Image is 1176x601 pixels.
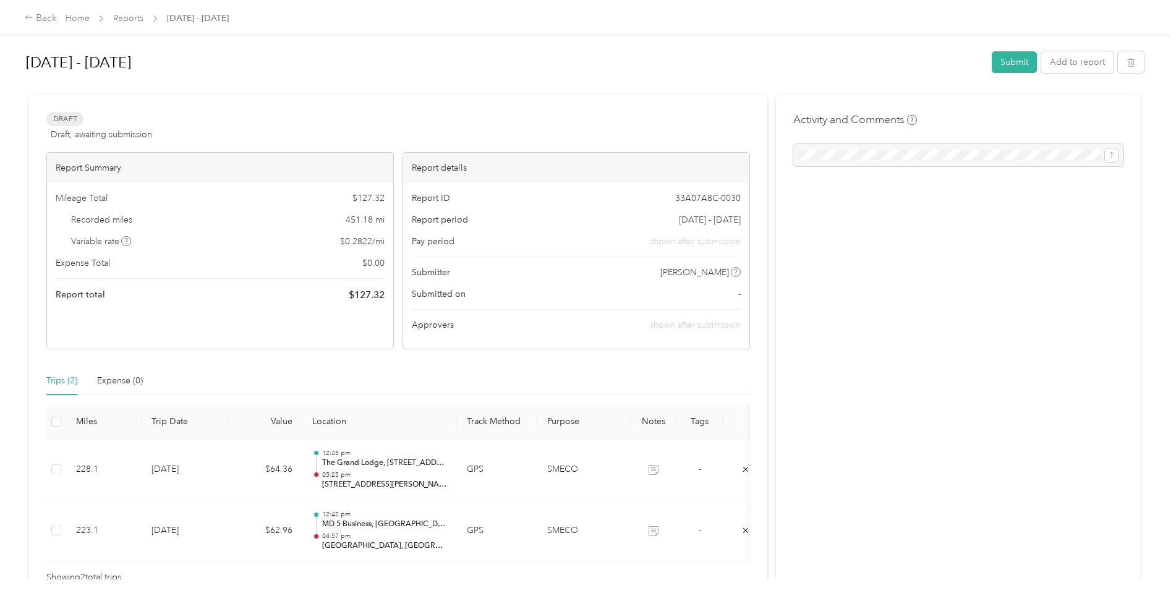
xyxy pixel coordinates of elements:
th: Location [302,405,457,439]
button: Submit [992,51,1037,73]
td: $64.36 [228,439,302,501]
span: Draft [46,112,83,126]
span: Variable rate [71,235,132,248]
h1: Aug 1 - 31, 2025 [26,48,983,77]
td: [DATE] [142,500,228,562]
th: Trip Date [142,405,228,439]
span: Report total [56,288,105,301]
td: GPS [457,439,537,501]
div: Back [25,11,57,26]
span: Submitted on [412,288,466,300]
span: - [699,464,701,474]
th: Purpose [537,405,630,439]
span: $ 127.32 [349,288,385,302]
p: 05:25 pm [322,471,447,479]
a: Reports [113,13,143,23]
span: Mileage Total [56,192,108,205]
span: shown after submission [650,320,741,330]
td: SMECO [537,439,630,501]
div: Trips (2) [46,374,77,388]
button: Add to report [1041,51,1114,73]
p: The Grand Lodge, [STREET_ADDRESS][US_STATE] [322,458,447,469]
td: GPS [457,500,537,562]
span: Expense Total [56,257,110,270]
span: Submitter [412,266,450,279]
span: $ 0.2822 / mi [340,235,385,248]
p: MD 5 Business, [GEOGRAPHIC_DATA], [GEOGRAPHIC_DATA], [US_STATE], 20637, [GEOGRAPHIC_DATA] [322,519,447,530]
span: $ 0.00 [362,257,385,270]
span: [DATE] - [DATE] [167,12,229,25]
div: Report Summary [47,153,393,183]
span: Report period [412,213,468,226]
span: $ 127.32 [352,192,385,205]
th: Track Method [457,405,537,439]
p: [STREET_ADDRESS][PERSON_NAME][US_STATE] [322,479,447,490]
td: 228.1 [66,439,142,501]
div: Report details [403,153,749,183]
span: [DATE] - [DATE] [679,213,741,226]
span: Approvers [412,318,454,331]
span: - [699,525,701,535]
p: 12:45 pm [322,449,447,458]
span: Report ID [412,192,450,205]
span: 33A07A8C-0030 [675,192,741,205]
span: Pay period [412,235,454,248]
span: 451.18 mi [346,213,385,226]
td: [DATE] [142,439,228,501]
td: 223.1 [66,500,142,562]
p: 04:57 pm [322,532,447,540]
span: Draft, awaiting submission [51,128,152,141]
th: Miles [66,405,142,439]
p: [GEOGRAPHIC_DATA], [GEOGRAPHIC_DATA], [PERSON_NAME][GEOGRAPHIC_DATA], [GEOGRAPHIC_DATA], [US_STAT... [322,540,447,552]
td: SMECO [537,500,630,562]
span: [PERSON_NAME] [660,266,729,279]
th: Notes [630,405,676,439]
iframe: Everlance-gr Chat Button Frame [1107,532,1176,601]
td: $62.96 [228,500,302,562]
div: Expense (0) [97,374,143,388]
h4: Activity and Comments [793,112,917,127]
th: Value [228,405,302,439]
span: Recorded miles [71,213,132,226]
span: shown after submission [650,235,741,248]
p: 12:42 pm [322,510,447,519]
span: Showing 2 total trips [46,571,121,584]
span: - [738,288,741,300]
th: Tags [676,405,723,439]
a: Home [66,13,90,23]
